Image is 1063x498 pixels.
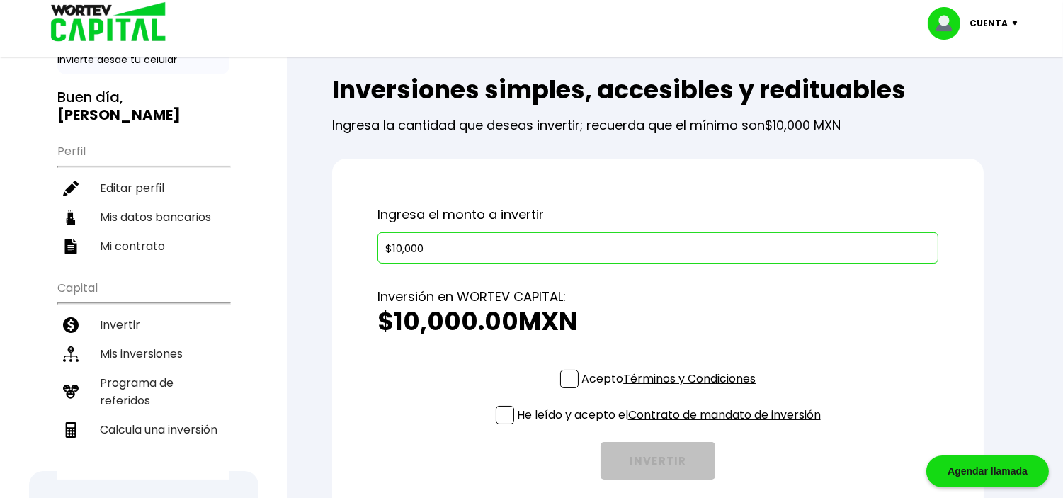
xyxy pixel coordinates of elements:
[581,370,756,387] p: Acepto
[57,339,229,368] a: Mis inversiones
[970,13,1008,34] p: Cuenta
[63,317,79,333] img: invertir-icon.b3b967d7.svg
[332,76,984,104] h2: Inversiones simples, accesibles y redituables
[928,7,970,40] img: profile-image
[63,422,79,438] img: calculadora-icon.17d418c4.svg
[63,181,79,196] img: editar-icon.952d3147.svg
[623,370,756,387] a: Términos y Condiciones
[57,105,181,125] b: [PERSON_NAME]
[926,455,1049,487] div: Agendar llamada
[63,384,79,400] img: recomiendanos-icon.9b8e9327.svg
[332,104,984,136] p: Ingresa la cantidad que deseas invertir; recuerda que el mínimo son
[765,116,841,134] span: $10,000 MXN
[57,89,229,124] h3: Buen día,
[377,204,938,225] p: Ingresa el monto a invertir
[57,415,229,444] a: Calcula una inversión
[57,203,229,232] a: Mis datos bancarios
[601,442,715,480] button: INVERTIR
[377,286,938,307] p: Inversión en WORTEV CAPITAL:
[57,368,229,415] a: Programa de referidos
[57,174,229,203] a: Editar perfil
[57,272,229,480] ul: Capital
[63,346,79,362] img: inversiones-icon.6695dc30.svg
[63,239,79,254] img: contrato-icon.f2db500c.svg
[1008,21,1028,26] img: icon-down
[377,307,938,336] h2: $10,000.00 MXN
[57,310,229,339] a: Invertir
[57,232,229,261] a: Mi contrato
[57,135,229,261] ul: Perfil
[628,407,821,423] a: Contrato de mandato de inversión
[63,210,79,225] img: datos-icon.10cf9172.svg
[517,406,821,424] p: He leído y acepto el
[57,52,229,67] p: Invierte desde tu celular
